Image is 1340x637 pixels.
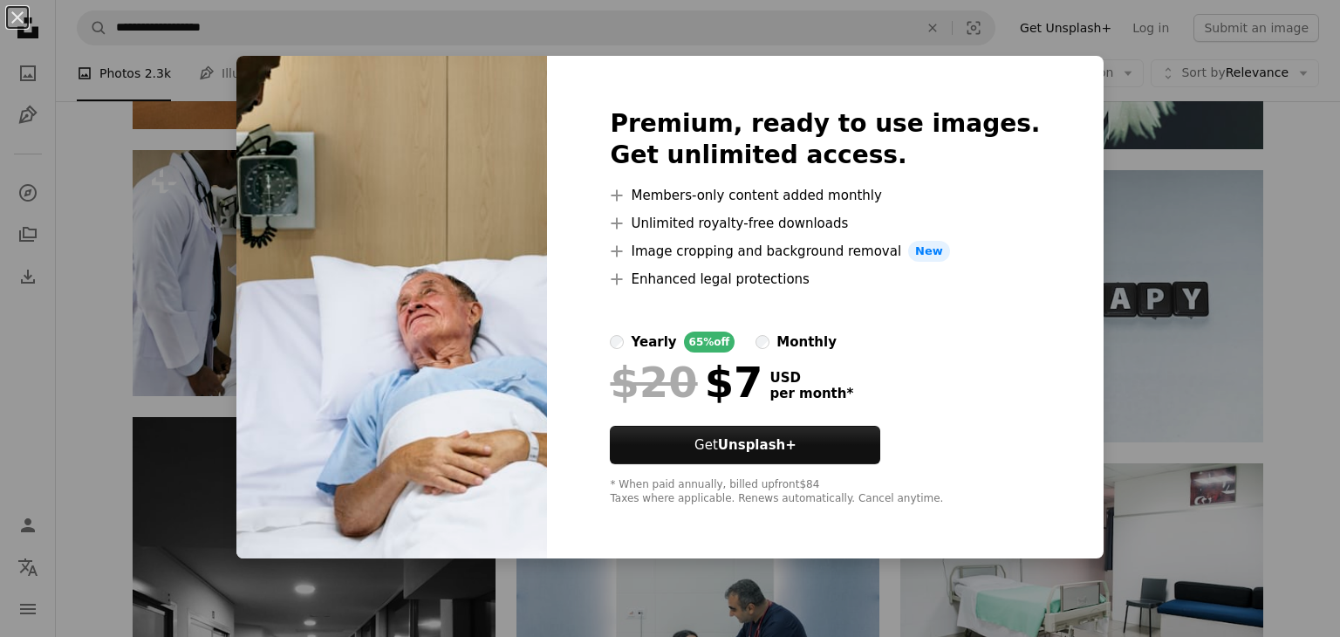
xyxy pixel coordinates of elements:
strong: Unsplash+ [718,437,796,453]
li: Unlimited royalty-free downloads [610,213,1040,234]
span: USD [769,370,853,386]
img: premium_photo-1723874470794-140de12e747b [236,56,547,558]
button: GetUnsplash+ [610,426,880,464]
input: monthly [755,335,769,349]
li: Enhanced legal protections [610,269,1040,290]
h2: Premium, ready to use images. Get unlimited access. [610,108,1040,171]
span: New [908,241,950,262]
div: $7 [610,360,762,405]
input: yearly65%off [610,335,624,349]
div: 65% off [684,332,735,353]
li: Members-only content added monthly [610,185,1040,206]
div: monthly [776,332,837,353]
div: * When paid annually, billed upfront $84 Taxes where applicable. Renews automatically. Cancel any... [610,478,1040,506]
span: per month * [769,386,853,401]
div: yearly [631,332,676,353]
span: $20 [610,360,697,405]
li: Image cropping and background removal [610,241,1040,262]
